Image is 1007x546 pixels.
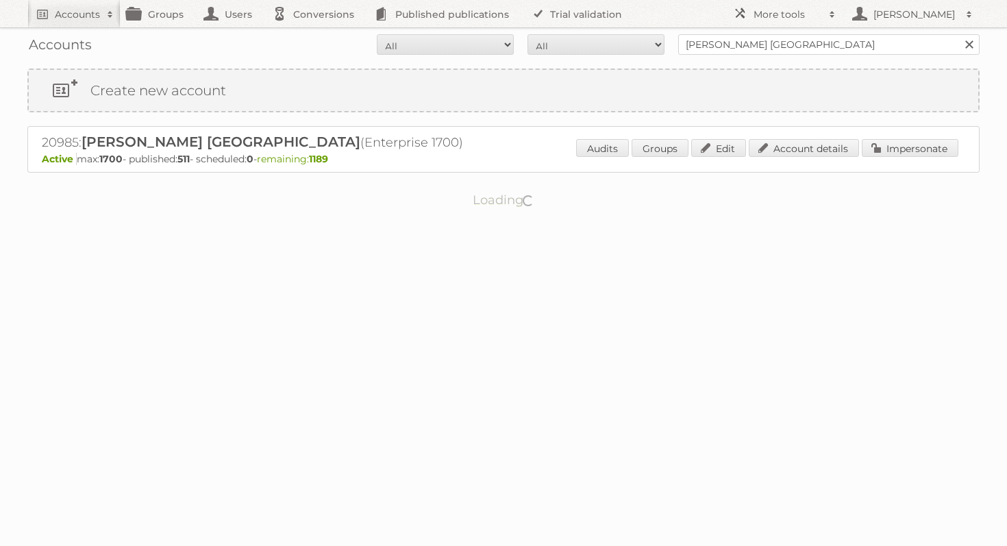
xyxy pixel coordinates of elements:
[42,153,965,165] p: max: - published: - scheduled: -
[177,153,190,165] strong: 511
[55,8,100,21] h2: Accounts
[99,153,123,165] strong: 1700
[247,153,253,165] strong: 0
[691,139,746,157] a: Edit
[309,153,328,165] strong: 1189
[42,134,521,151] h2: 20985: (Enterprise 1700)
[749,139,859,157] a: Account details
[576,139,629,157] a: Audits
[632,139,688,157] a: Groups
[257,153,328,165] span: remaining:
[82,134,360,150] span: [PERSON_NAME] [GEOGRAPHIC_DATA]
[862,139,958,157] a: Impersonate
[29,70,978,111] a: Create new account
[42,153,77,165] span: Active
[870,8,959,21] h2: [PERSON_NAME]
[754,8,822,21] h2: More tools
[430,186,578,214] p: Loading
